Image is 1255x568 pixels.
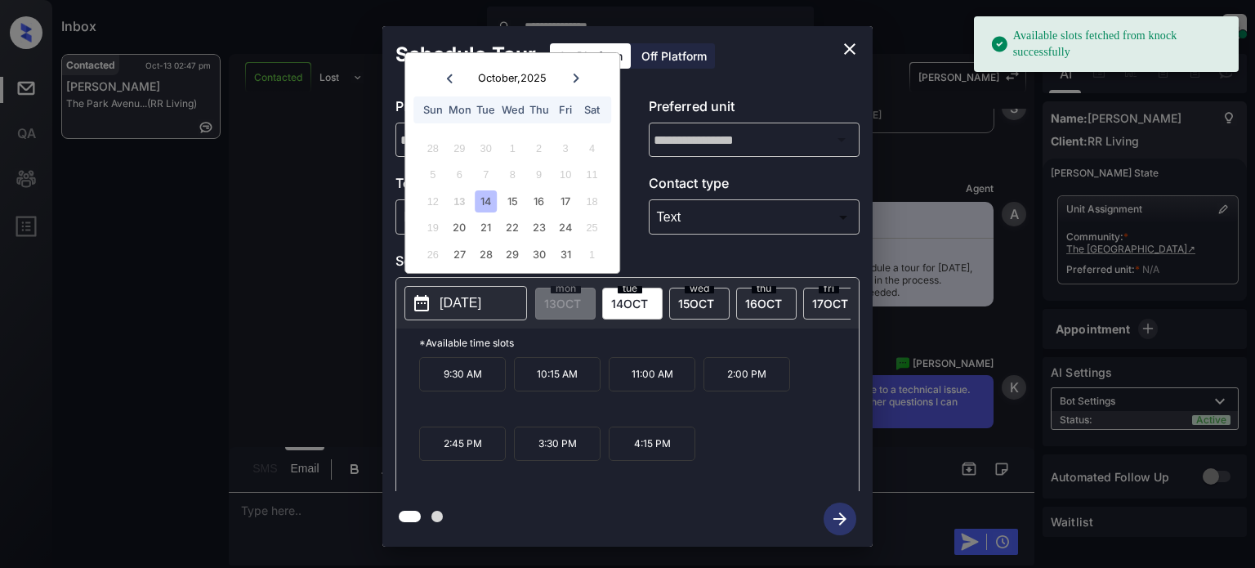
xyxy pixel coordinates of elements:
p: Contact type [649,173,860,199]
div: Not available Friday, October 10th, 2025 [555,163,577,186]
div: Not available Tuesday, October 7th, 2025 [475,163,497,186]
div: Not available Wednesday, October 8th, 2025 [502,163,524,186]
span: fri [819,284,839,293]
span: 17 OCT [812,297,848,311]
div: October , 2025 [478,72,547,84]
div: Not available Saturday, October 11th, 2025 [581,163,603,186]
div: date-select [803,288,864,320]
div: Choose Friday, October 24th, 2025 [555,217,577,239]
span: 14 OCT [611,297,648,311]
p: 10:15 AM [514,357,601,391]
div: Choose Wednesday, October 29th, 2025 [502,244,524,266]
div: Thu [528,99,550,121]
div: Choose Thursday, October 16th, 2025 [528,190,550,212]
p: 2:45 PM [419,427,506,461]
div: Sat [581,99,603,121]
div: Not available Thursday, October 9th, 2025 [528,163,550,186]
p: [DATE] [440,293,481,313]
div: Not available Sunday, October 12th, 2025 [422,190,444,212]
div: Not available Sunday, October 19th, 2025 [422,217,444,239]
div: Mon [449,99,471,121]
span: thu [752,284,776,293]
div: Not available Sunday, October 5th, 2025 [422,163,444,186]
div: Choose Wednesday, October 15th, 2025 [502,190,524,212]
div: Not available Saturday, October 4th, 2025 [581,137,603,159]
p: Preferred unit [649,96,860,123]
div: Choose Tuesday, October 14th, 2025 [475,190,497,212]
p: Preferred community [395,96,607,123]
span: wed [685,284,714,293]
div: month 2025-10 [411,135,614,267]
div: Available slots fetched from knock successfully [990,21,1226,67]
div: Not available Saturday, November 1st, 2025 [581,244,603,266]
div: Choose Tuesday, October 28th, 2025 [475,244,497,266]
p: 4:15 PM [609,427,695,461]
div: In Person [400,203,603,230]
span: tue [618,284,642,293]
div: On Platform [550,43,631,69]
div: Wed [502,99,524,121]
div: Fri [555,99,577,121]
div: Not available Wednesday, October 1st, 2025 [502,137,524,159]
div: Not available Tuesday, September 30th, 2025 [475,137,497,159]
div: Not available Sunday, September 28th, 2025 [422,137,444,159]
button: [DATE] [404,286,527,320]
div: Not available Saturday, October 25th, 2025 [581,217,603,239]
div: Sun [422,99,444,121]
div: Not available Friday, October 3rd, 2025 [555,137,577,159]
div: Not available Thursday, October 2nd, 2025 [528,137,550,159]
button: close [833,33,866,65]
h2: Schedule Tour [382,26,549,83]
div: Choose Friday, October 17th, 2025 [555,190,577,212]
span: 15 OCT [678,297,714,311]
p: 2:00 PM [703,357,790,391]
div: Tue [475,99,497,121]
div: Not available Monday, October 13th, 2025 [449,190,471,212]
div: Choose Wednesday, October 22nd, 2025 [502,217,524,239]
p: 3:30 PM [514,427,601,461]
div: date-select [602,288,663,320]
div: Choose Thursday, October 23rd, 2025 [528,217,550,239]
div: Not available Monday, September 29th, 2025 [449,137,471,159]
div: Choose Monday, October 27th, 2025 [449,244,471,266]
div: Choose Friday, October 31st, 2025 [555,244,577,266]
div: Not available Saturday, October 18th, 2025 [581,190,603,212]
p: 11:00 AM [609,357,695,391]
div: Choose Tuesday, October 21st, 2025 [475,217,497,239]
p: Select slot [395,251,860,277]
div: Not available Sunday, October 26th, 2025 [422,244,444,266]
div: Choose Thursday, October 30th, 2025 [528,244,550,266]
p: *Available time slots [419,329,859,357]
div: date-select [736,288,797,320]
div: Choose Monday, October 20th, 2025 [449,217,471,239]
div: date-select [669,288,730,320]
div: Not available Monday, October 6th, 2025 [449,163,471,186]
span: 16 OCT [745,297,782,311]
p: 9:30 AM [419,357,506,391]
p: Tour type [395,173,607,199]
div: Text [653,203,856,230]
div: Off Platform [633,43,715,69]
